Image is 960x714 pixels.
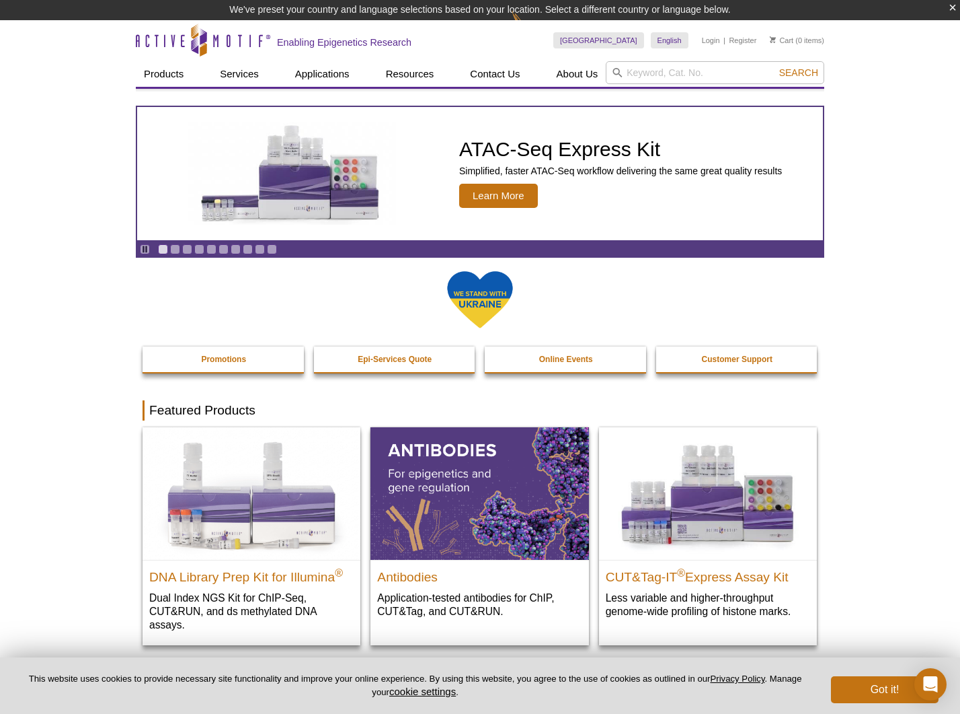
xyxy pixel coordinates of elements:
[459,184,538,208] span: Learn More
[136,61,192,87] a: Products
[206,244,216,254] a: Go to slide 5
[723,32,725,48] li: |
[702,355,772,364] strong: Customer Support
[243,244,253,254] a: Go to slide 8
[770,32,824,48] li: (0 items)
[831,676,938,703] button: Got it!
[389,686,456,697] button: cookie settings
[255,244,265,254] a: Go to slide 9
[378,61,442,87] a: Resources
[218,244,229,254] a: Go to slide 6
[656,347,819,372] a: Customer Support
[314,347,477,372] a: Epi-Services Quote
[170,244,180,254] a: Go to slide 2
[137,107,823,240] a: ATAC-Seq Express Kit ATAC-Seq Express Kit Simplified, faster ATAC-Seq workflow delivering the sam...
[549,61,606,87] a: About Us
[775,67,822,79] button: Search
[201,355,246,364] strong: Promotions
[459,139,782,159] h2: ATAC-Seq Express Kit
[370,427,588,631] a: All Antibodies Antibodies Application-tested antibodies for ChIP, CUT&Tag, and CUT&RUN.
[212,61,267,87] a: Services
[702,36,720,45] a: Login
[677,567,685,578] sup: ®
[143,347,305,372] a: Promotions
[143,427,360,645] a: DNA Library Prep Kit for Illumina DNA Library Prep Kit for Illumina® Dual Index NGS Kit for ChIP-...
[149,564,354,584] h2: DNA Library Prep Kit for Illumina
[267,244,277,254] a: Go to slide 10
[377,564,582,584] h2: Antibodies
[358,355,432,364] strong: Epi-Services Quote
[143,427,360,559] img: DNA Library Prep Kit for Illumina
[137,107,823,240] article: ATAC-Seq Express Kit
[539,355,593,364] strong: Online Events
[459,165,782,177] p: Simplified, faster ATAC-Seq workflow delivering the same great quality results
[335,567,343,578] sup: ®
[729,36,756,45] a: Register
[553,32,644,48] a: [GEOGRAPHIC_DATA]
[377,591,582,618] p: Application-tested antibodies for ChIP, CUT&Tag, and CUT&RUN.
[181,122,403,225] img: ATAC-Seq Express Kit
[606,61,824,84] input: Keyword, Cat. No.
[914,668,947,701] div: Open Intercom Messenger
[149,591,354,632] p: Dual Index NGS Kit for ChIP-Seq, CUT&RUN, and ds methylated DNA assays.
[287,61,358,87] a: Applications
[158,244,168,254] a: Go to slide 1
[606,564,810,584] h2: CUT&Tag-IT Express Assay Kit
[606,591,810,618] p: Less variable and higher-throughput genome-wide profiling of histone marks​.
[770,36,776,43] img: Your Cart
[370,427,588,559] img: All Antibodies
[277,36,411,48] h2: Enabling Epigenetics Research
[462,61,528,87] a: Contact Us
[770,36,793,45] a: Cart
[194,244,204,254] a: Go to slide 4
[446,270,514,330] img: We Stand With Ukraine
[140,244,150,254] a: Toggle autoplay
[143,400,817,421] h2: Featured Products
[651,32,688,48] a: English
[22,673,809,699] p: This website uses cookies to provide necessary site functionality and improve your online experie...
[599,427,817,631] a: CUT&Tag-IT® Express Assay Kit CUT&Tag-IT®Express Assay Kit Less variable and higher-throughput ge...
[710,674,764,684] a: Privacy Policy
[512,10,547,42] img: Change Here
[599,427,817,559] img: CUT&Tag-IT® Express Assay Kit
[231,244,241,254] a: Go to slide 7
[182,244,192,254] a: Go to slide 3
[779,67,818,78] span: Search
[485,347,647,372] a: Online Events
